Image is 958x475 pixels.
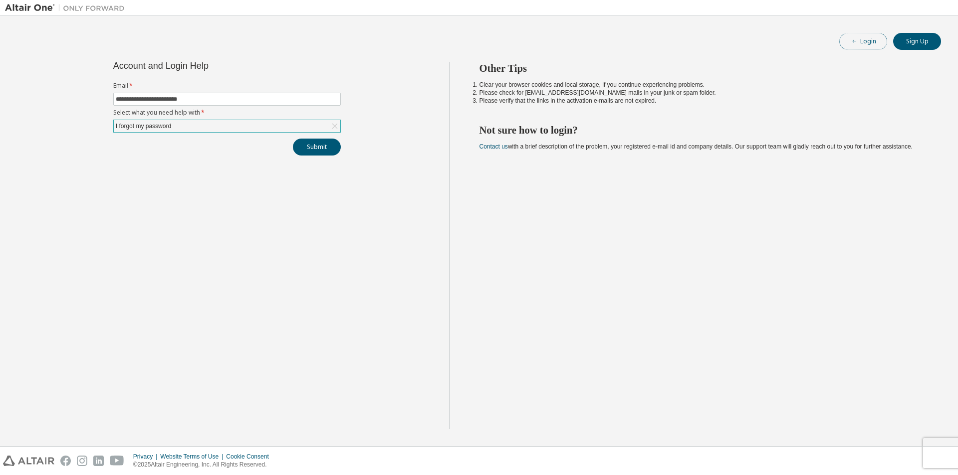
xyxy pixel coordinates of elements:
[3,456,54,466] img: altair_logo.svg
[479,143,913,150] span: with a brief description of the problem, your registered e-mail id and company details. Our suppo...
[479,62,924,75] h2: Other Tips
[293,139,341,156] button: Submit
[5,3,130,13] img: Altair One
[113,82,341,90] label: Email
[479,143,508,150] a: Contact us
[479,124,924,137] h2: Not sure how to login?
[893,33,941,50] button: Sign Up
[226,453,274,461] div: Cookie Consent
[479,89,924,97] li: Please check for [EMAIL_ADDRESS][DOMAIN_NAME] mails in your junk or spam folder.
[839,33,887,50] button: Login
[110,456,124,466] img: youtube.svg
[479,97,924,105] li: Please verify that the links in the activation e-mails are not expired.
[160,453,226,461] div: Website Terms of Use
[133,453,160,461] div: Privacy
[114,121,173,132] div: I forgot my password
[60,456,71,466] img: facebook.svg
[113,62,295,70] div: Account and Login Help
[114,120,340,132] div: I forgot my password
[133,461,275,469] p: © 2025 Altair Engineering, Inc. All Rights Reserved.
[479,81,924,89] li: Clear your browser cookies and local storage, if you continue experiencing problems.
[77,456,87,466] img: instagram.svg
[93,456,104,466] img: linkedin.svg
[113,109,341,117] label: Select what you need help with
